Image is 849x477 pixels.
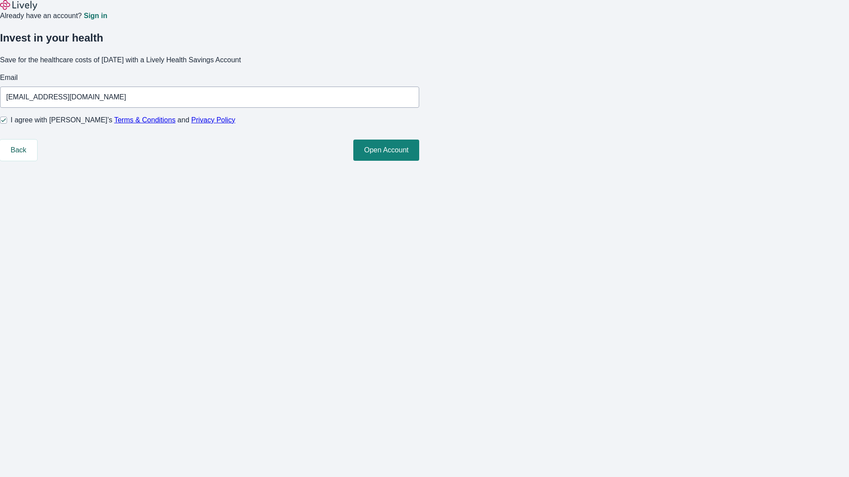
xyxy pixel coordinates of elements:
button: Open Account [353,140,419,161]
span: I agree with [PERSON_NAME]’s and [11,115,235,125]
a: Sign in [84,12,107,19]
a: Privacy Policy [191,116,236,124]
a: Terms & Conditions [114,116,176,124]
